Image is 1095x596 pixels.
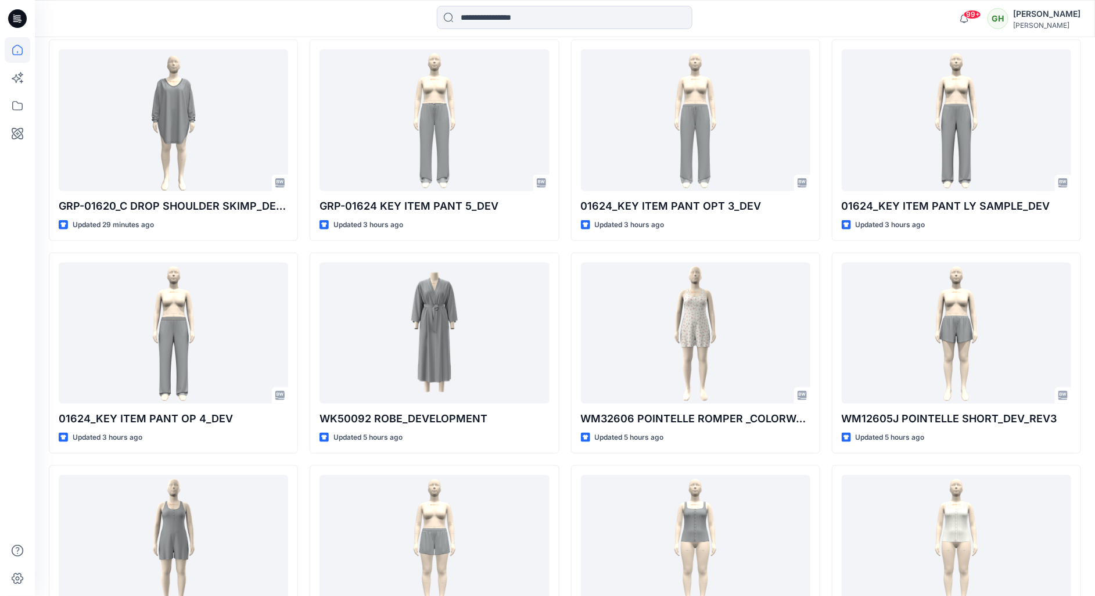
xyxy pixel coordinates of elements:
a: 01624_KEY ITEM PANT OP 4_DEV [59,263,288,404]
p: 01624_KEY ITEM PANT LY SAMPLE_DEV [842,198,1071,214]
div: [PERSON_NAME] [1013,21,1080,30]
div: GH [988,8,1008,29]
p: WM12605J POINTELLE SHORT_DEV_REV3 [842,411,1071,427]
p: WK50092 ROBE_DEVELOPMENT [319,411,549,427]
p: 01624_KEY ITEM PANT OP 4_DEV [59,411,288,427]
p: Updated 5 hours ago [856,432,925,444]
p: Updated 3 hours ago [595,219,665,231]
p: Updated 5 hours ago [333,432,403,444]
p: WM32606 POINTELLE ROMPER _COLORWAY_REV3 [581,411,810,427]
a: WM32606 POINTELLE ROMPER _COLORWAY_REV3 [581,263,810,404]
p: Updated 3 hours ago [73,432,142,444]
div: [PERSON_NAME] [1013,7,1080,21]
a: 01624_KEY ITEM PANT LY SAMPLE_DEV [842,49,1071,191]
a: GRP-01620_C DROP SHOULDER SKIMP_DEVELOPMENT [59,49,288,191]
a: WM12605J POINTELLE SHORT_DEV_REV3 [842,263,1071,404]
p: 01624_KEY ITEM PANT OPT 3_DEV [581,198,810,214]
a: WK50092 ROBE_DEVELOPMENT [319,263,549,404]
p: GRP-01620_C DROP SHOULDER SKIMP_DEVELOPMENT [59,198,288,214]
p: GRP-01624 KEY ITEM PANT 5_DEV [319,198,549,214]
a: 01624_KEY ITEM PANT OPT 3_DEV [581,49,810,191]
span: 99+ [964,10,981,19]
p: Updated 3 hours ago [856,219,925,231]
p: Updated 5 hours ago [595,432,664,444]
a: GRP-01624 KEY ITEM PANT 5_DEV [319,49,549,191]
p: Updated 29 minutes ago [73,219,154,231]
p: Updated 3 hours ago [333,219,403,231]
